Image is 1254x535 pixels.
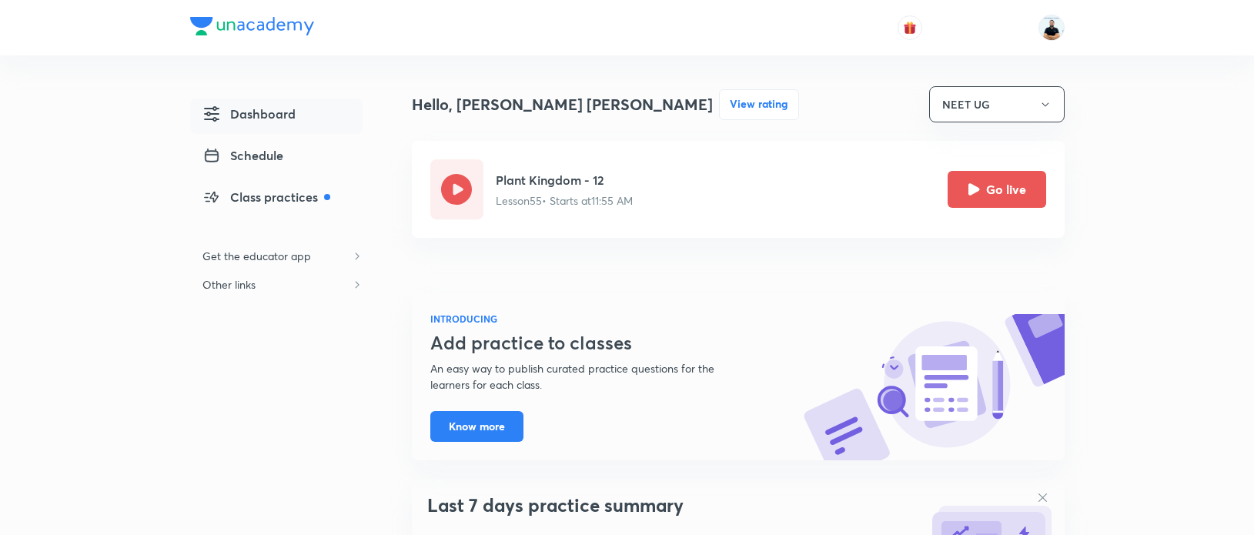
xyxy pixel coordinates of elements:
[430,411,523,442] button: Know more
[190,140,363,176] a: Schedule
[496,192,633,209] p: Lesson 55 • Starts at 11:55 AM
[898,15,922,40] button: avatar
[948,171,1046,208] button: Go live
[190,17,314,35] img: Company Logo
[929,86,1065,122] button: NEET UG
[803,314,1065,460] img: know-more
[903,21,917,35] img: avatar
[190,17,314,39] a: Company Logo
[430,360,752,393] p: An easy way to publish curated practice questions for the learners for each class.
[190,270,268,299] h6: Other links
[1038,15,1065,41] img: Subhash Chandra Yadav
[202,105,296,123] span: Dashboard
[412,93,713,116] h4: Hello, [PERSON_NAME] [PERSON_NAME]
[430,312,752,326] h6: INTRODUCING
[190,242,323,270] h6: Get the educator app
[427,494,918,517] h3: Last 7 days practice summary
[190,99,363,134] a: Dashboard
[430,332,752,354] h3: Add practice to classes
[202,146,283,165] span: Schedule
[190,182,363,217] a: Class practices
[202,188,330,206] span: Class practices
[719,89,799,120] button: View rating
[496,171,633,189] h5: Plant Kingdom - 12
